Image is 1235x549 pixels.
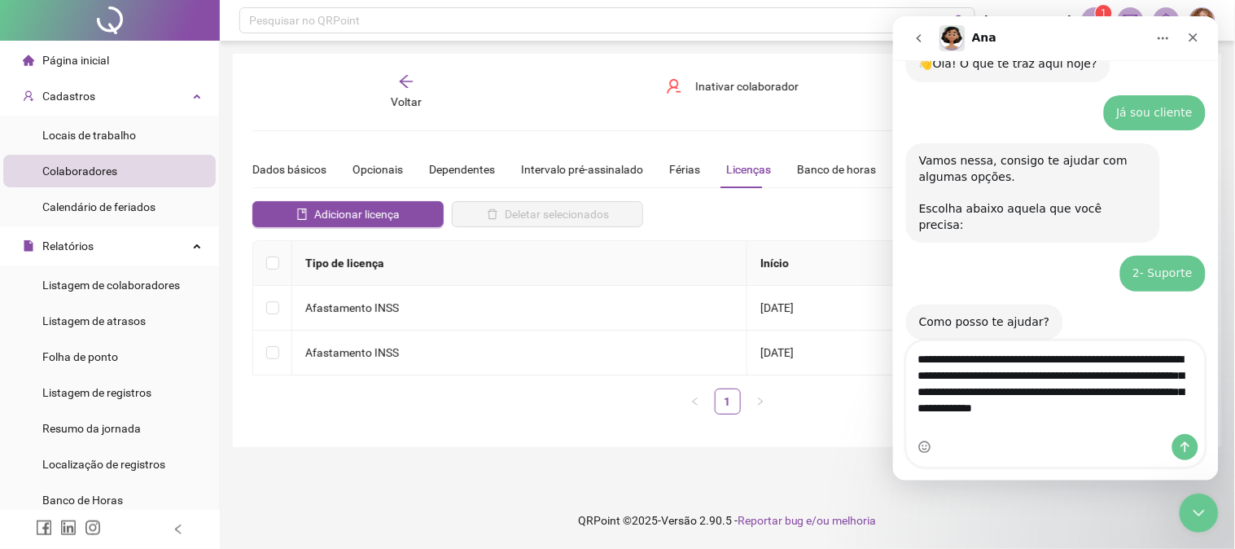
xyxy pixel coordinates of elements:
span: right [755,397,765,406]
button: Inativar colaborador [654,73,811,99]
span: Calendário de feriados [42,200,155,213]
span: file [23,240,34,252]
span: [DATE] [760,346,794,359]
span: instagram [85,520,101,536]
div: Opcionais [353,160,403,178]
span: [PERSON_NAME] [985,11,1072,29]
span: user-delete [666,78,682,94]
span: arrow-left [398,73,414,90]
span: mail [1123,13,1138,28]
span: bell [1159,13,1174,28]
footer: QRPoint © 2025 - 2.90.5 - [220,492,1235,549]
li: Página anterior [682,389,708,415]
span: notification [1088,13,1102,28]
span: facebook [36,520,52,536]
span: 1 [1101,7,1107,19]
sup: 1 [1096,5,1112,21]
th: Tipo de licença [292,241,747,286]
span: Reportar bug e/ou melhoria [738,514,877,527]
iframe: Intercom live chat [893,16,1219,481]
span: user-add [23,90,34,102]
span: Cadastros [42,90,95,103]
span: linkedin [60,520,77,536]
span: Colaboradores [42,165,117,178]
span: Banco de Horas [42,494,123,507]
span: Página inicial [42,54,109,67]
span: Resumo da jornada [42,422,141,435]
span: Relatórios [42,239,94,253]
a: 1 [716,389,740,414]
img: 75204 [1190,8,1215,33]
span: search [954,15,966,27]
span: Afastamento INSS [305,346,399,359]
button: right [747,389,773,415]
button: left [682,389,708,415]
span: Listagem de atrasos [42,314,146,327]
span: Inativar colaborador [695,77,799,95]
div: Licenças [726,160,771,178]
span: left [690,397,700,406]
div: Intervalo pré-assinalado [521,160,643,178]
span: Afastamento INSS [305,301,399,314]
div: Banco de horas [797,160,876,178]
span: Voltar [391,95,422,108]
span: left [173,524,184,535]
span: [DATE] [760,301,794,314]
button: Deletar selecionados [452,201,643,227]
span: Folha de ponto [42,350,118,363]
iframe: Intercom live chat [1180,494,1219,533]
span: Listagem de registros [42,386,151,399]
span: Localização de registros [42,458,165,471]
span: Versão [661,514,697,527]
div: Dados básicos [252,160,326,178]
div: Férias [669,160,700,178]
li: Próxima página [747,389,773,415]
span: home [23,55,34,66]
span: Adicionar licença [314,205,400,223]
span: book [296,209,308,220]
button: Adicionar licença [252,201,444,227]
li: 1 [715,389,741,415]
div: Dependentes [429,160,495,178]
span: Locais de trabalho [42,129,136,142]
span: Listagem de colaboradores [42,279,180,292]
th: Início [747,241,975,286]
